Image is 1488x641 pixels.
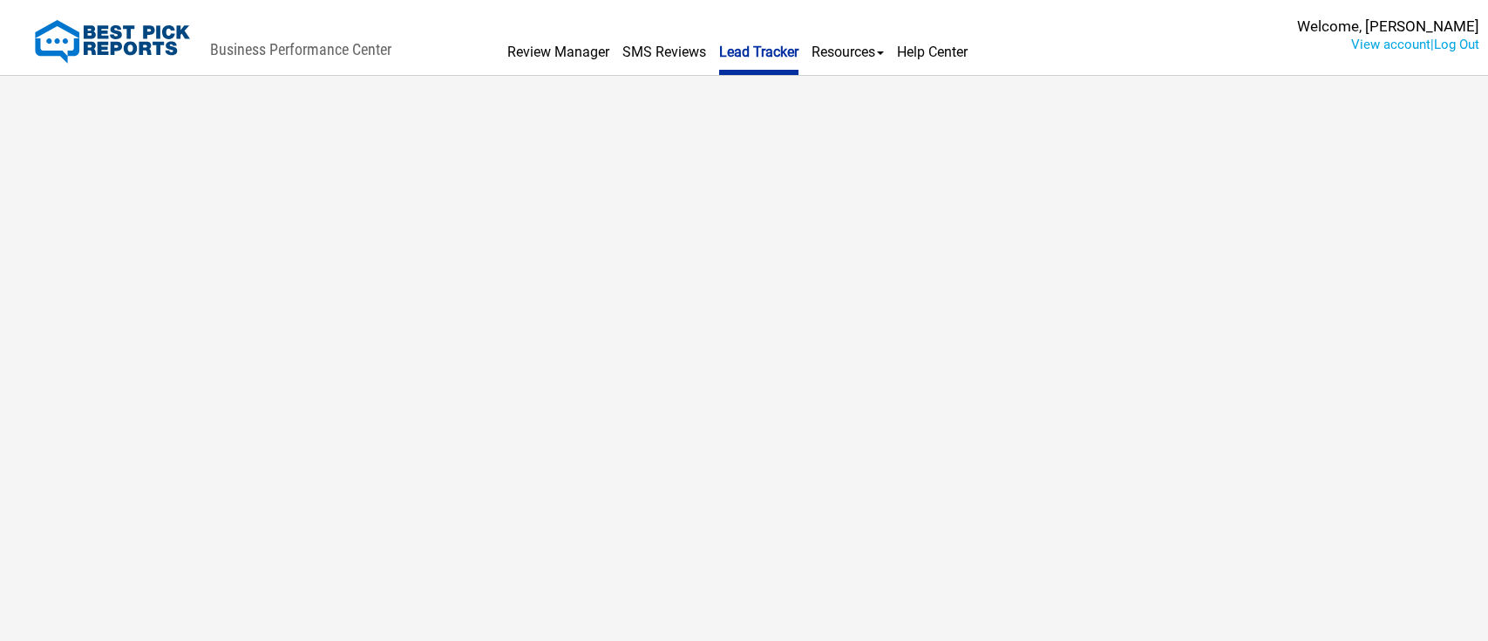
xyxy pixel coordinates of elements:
a: Review Manager [507,14,609,70]
a: View account [1351,37,1430,52]
a: Log Out [1434,37,1479,52]
a: Help Center [897,14,968,70]
a: SMS Reviews [622,14,706,70]
div: Welcome, [PERSON_NAME] [1297,17,1479,36]
a: Resources [812,14,884,70]
div: | [1297,36,1479,54]
a: Lead Tracker [719,14,798,75]
img: Best Pick Reports Logo [35,20,190,64]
